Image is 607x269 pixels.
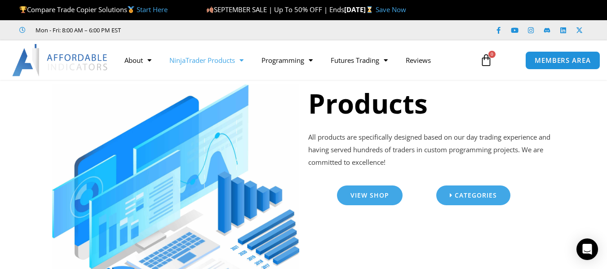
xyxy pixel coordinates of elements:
a: About [115,50,160,71]
span: Compare Trade Copier Solutions [19,5,168,14]
strong: [DATE] [344,5,375,14]
a: categories [436,185,510,205]
span: MEMBERS AREA [535,57,591,64]
img: 🏆 [20,6,27,13]
span: SEPTEMBER SALE | Up To 50% OFF | Ends [206,5,344,14]
p: All products are specifically designed based on our day trading experience and having served hund... [308,131,555,169]
span: categories [455,192,497,198]
a: Futures Trading [322,50,397,71]
a: Save Now [376,5,406,14]
iframe: Customer reviews powered by Trustpilot [133,26,268,35]
a: MEMBERS AREA [525,51,600,70]
nav: Menu [115,50,474,71]
span: View Shop [350,192,389,198]
a: NinjaTrader Products [160,50,253,71]
a: Start Here [137,5,168,14]
img: 🥇 [128,6,134,13]
img: ⌛ [366,6,373,13]
span: 0 [488,51,496,58]
a: Reviews [397,50,440,71]
span: Mon - Fri: 8:00 AM – 6:00 PM EST [33,25,121,35]
h1: Products [308,84,555,122]
img: LogoAI | Affordable Indicators – NinjaTrader [12,44,109,76]
div: Open Intercom Messenger [576,238,598,260]
img: 🍂 [207,6,213,13]
a: Programming [253,50,322,71]
a: 0 [466,47,506,73]
a: View Shop [337,185,403,205]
